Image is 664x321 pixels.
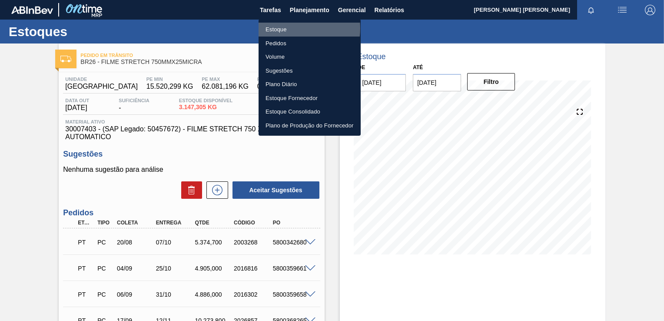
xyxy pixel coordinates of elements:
a: Estoque Consolidado [259,105,361,119]
a: Estoque Fornecedor [259,91,361,105]
a: Volume [259,50,361,64]
a: Estoque [259,23,361,37]
a: Plano de Produção do Fornecedor [259,119,361,133]
a: Plano Diário [259,77,361,91]
a: Sugestões [259,64,361,78]
a: Pedidos [259,37,361,50]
